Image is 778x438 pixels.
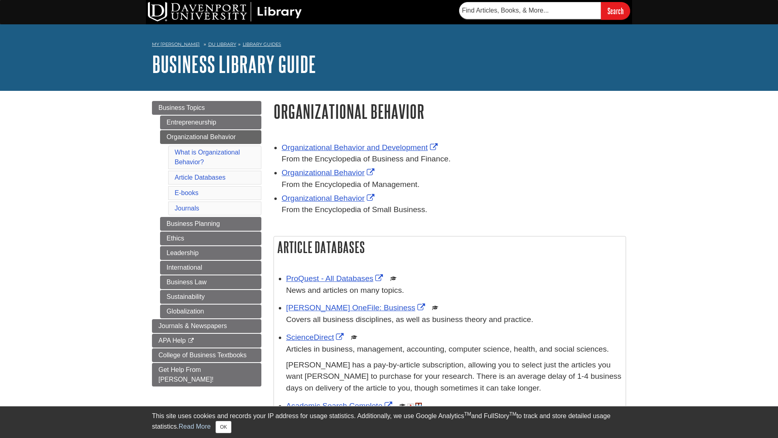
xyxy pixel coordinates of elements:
a: Organizational Behavior [160,130,261,144]
img: Scholarly or Peer Reviewed [351,334,357,341]
p: [PERSON_NAME] has a pay-by-article subscription, allowing you to select just the articles you wan... [286,359,622,394]
a: Link opens in new window [282,194,376,202]
form: Searches DU Library's articles, books, and more [459,2,630,19]
a: Globalization [160,305,261,318]
img: Scholarly or Peer Reviewed [399,403,406,409]
img: Audio & Video [407,403,414,409]
a: Business Topics [152,101,261,115]
input: Find Articles, Books, & More... [459,2,601,19]
a: Sustainability [160,290,261,304]
a: Business Planning [160,217,261,231]
span: Journals & Newspapers [158,322,227,329]
a: Business Library Guide [152,52,316,77]
a: DU Library [208,41,236,47]
span: Business Topics [158,104,205,111]
a: My [PERSON_NAME] [152,41,200,48]
div: Guide Page Menu [152,101,261,386]
a: Library Guides [243,41,281,47]
a: Read More [179,423,211,430]
a: Link opens in new window [282,143,440,152]
button: Close [216,421,231,433]
a: Link opens in new window [286,401,394,410]
div: From the Encyclopedia of Business and Finance. [282,153,626,165]
sup: TM [509,411,516,417]
a: Ethics [160,232,261,245]
div: This site uses cookies and records your IP address for usage statistics. Additionally, we use Goo... [152,411,626,433]
a: College of Business Textbooks [152,348,261,362]
span: College of Business Textbooks [158,352,247,359]
a: Link opens in new window [282,168,376,177]
img: MeL (Michigan electronic Library) [415,403,422,409]
a: Link opens in new window [286,333,346,341]
a: Business Law [160,275,261,289]
a: Leadership [160,246,261,260]
a: International [160,261,261,275]
i: This link opens in a new window [188,338,194,344]
a: Article Databases [175,174,225,181]
span: APA Help [158,337,186,344]
a: Get Help From [PERSON_NAME]! [152,363,261,386]
a: E-books [175,189,199,196]
a: Entrepreneurship [160,116,261,129]
p: Covers all business disciplines, as well as business theory and practice. [286,314,622,326]
h1: Organizational Behavior [274,101,626,122]
a: Link opens in new window [286,274,385,283]
a: Link opens in new window [286,303,427,312]
div: From the Encyclopedia of Small Business. [282,204,626,216]
sup: TM [464,411,471,417]
a: APA Help [152,334,261,348]
a: Journals [175,205,199,212]
div: From the Encyclopedia of Management. [282,179,626,191]
h2: Article Databases [274,236,626,258]
a: Journals & Newspapers [152,319,261,333]
p: Articles in business, management, accounting, computer science, health, and social sciences. [286,344,622,355]
span: Get Help From [PERSON_NAME]! [158,366,214,383]
input: Search [601,2,630,19]
nav: breadcrumb [152,39,626,52]
img: DU Library [148,2,302,21]
p: News and articles on many topics. [286,285,622,296]
img: Scholarly or Peer Reviewed [390,275,397,282]
img: Scholarly or Peer Reviewed [432,305,438,311]
a: What is Organizational Behavior? [175,149,240,165]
